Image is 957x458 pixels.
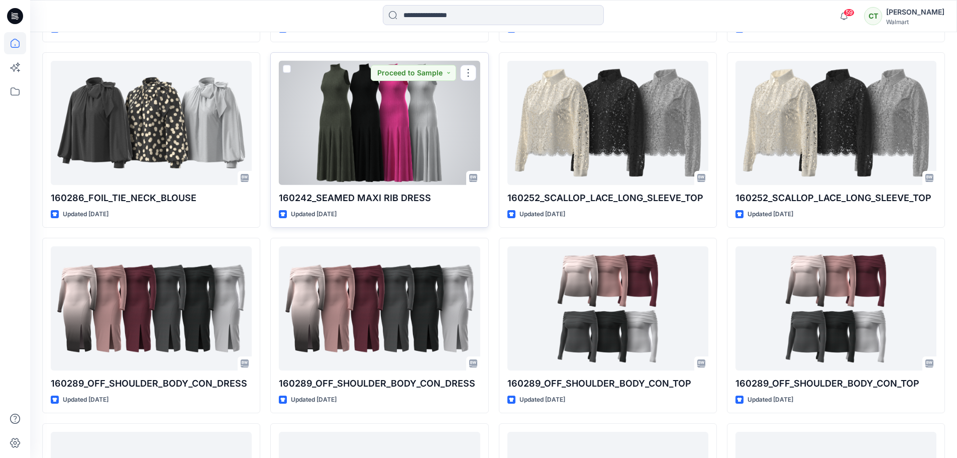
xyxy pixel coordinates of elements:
p: 160242_SEAMED MAXI RIB DRESS [279,191,480,205]
p: 160289_OFF_SHOULDER_BODY_CON_DRESS [51,377,252,391]
a: 160252_SCALLOP_LACE_LONG_SLEEVE_TOP [507,61,708,185]
div: Walmart [886,18,944,26]
p: Updated [DATE] [519,395,565,405]
a: 160289_OFF_SHOULDER_BODY_CON_TOP [735,246,936,371]
p: 160289_OFF_SHOULDER_BODY_CON_DRESS [279,377,480,391]
p: Updated [DATE] [63,395,109,405]
a: 160289_OFF_SHOULDER_BODY_CON_TOP [507,246,708,371]
div: CT [864,7,882,25]
a: 160252_SCALLOP_LACE_LONG_SLEEVE_TOP [735,61,936,185]
span: 59 [843,9,855,17]
p: Updated [DATE] [63,209,109,220]
p: Updated [DATE] [748,395,793,405]
p: Updated [DATE] [748,209,793,220]
p: Updated [DATE] [519,209,565,220]
p: 160252_SCALLOP_LACE_LONG_SLEEVE_TOP [507,191,708,205]
a: 160289_OFF_SHOULDER_BODY_CON_DRESS [279,246,480,371]
p: 160289_OFF_SHOULDER_BODY_CON_TOP [735,377,936,391]
p: 160252_SCALLOP_LACE_LONG_SLEEVE_TOP [735,191,936,205]
div: [PERSON_NAME] [886,6,944,18]
a: 160286_FOIL_TIE_NECK_BLOUSE [51,61,252,185]
p: 160286_FOIL_TIE_NECK_BLOUSE [51,191,252,205]
p: Updated [DATE] [291,395,337,405]
a: 160242_SEAMED MAXI RIB DRESS [279,61,480,185]
p: 160289_OFF_SHOULDER_BODY_CON_TOP [507,377,708,391]
a: 160289_OFF_SHOULDER_BODY_CON_DRESS [51,246,252,371]
p: Updated [DATE] [291,209,337,220]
